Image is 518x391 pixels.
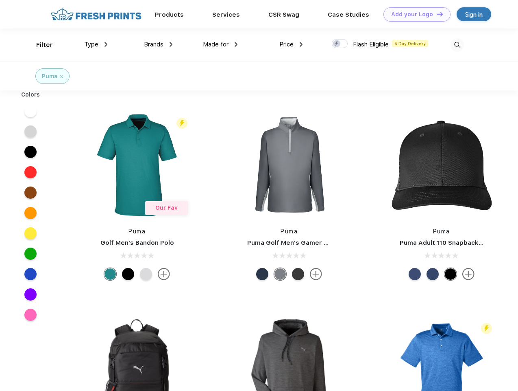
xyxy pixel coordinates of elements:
[392,40,428,47] span: 5 Day Delivery
[155,204,178,211] span: Our Fav
[15,90,46,99] div: Colors
[281,228,298,235] a: Puma
[465,10,483,19] div: Sign in
[300,42,303,47] img: dropdown.png
[451,38,464,52] img: desktop_search.svg
[122,268,134,280] div: Puma Black
[247,239,376,246] a: Puma Golf Men's Gamer Golf Quarter-Zip
[310,268,322,280] img: more.svg
[279,41,294,48] span: Price
[256,268,268,280] div: Navy Blazer
[128,228,146,235] a: Puma
[100,239,174,246] a: Golf Men's Bandon Polo
[409,268,421,280] div: Peacoat Qut Shd
[48,7,144,22] img: fo%20logo%202.webp
[144,41,163,48] span: Brands
[203,41,229,48] span: Made for
[427,268,439,280] div: Peacoat with Qut Shd
[292,268,304,280] div: Puma Black
[176,118,187,129] img: flash_active_toggle.svg
[170,42,172,47] img: dropdown.png
[42,72,58,81] div: Puma
[433,228,450,235] a: Puma
[387,111,496,219] img: func=resize&h=266
[444,268,457,280] div: Pma Blk Pma Blk
[36,40,53,50] div: Filter
[60,75,63,78] img: filter_cancel.svg
[140,268,152,280] div: High Rise
[457,7,491,21] a: Sign in
[104,42,107,47] img: dropdown.png
[158,268,170,280] img: more.svg
[274,268,286,280] div: Quiet Shade
[83,111,191,219] img: func=resize&h=266
[353,41,389,48] span: Flash Eligible
[391,11,433,18] div: Add your Logo
[212,11,240,18] a: Services
[462,268,474,280] img: more.svg
[437,12,443,16] img: DT
[104,268,116,280] div: Green Lagoon
[235,111,343,219] img: func=resize&h=266
[481,323,492,334] img: flash_active_toggle.svg
[268,11,299,18] a: CSR Swag
[235,42,237,47] img: dropdown.png
[84,41,98,48] span: Type
[155,11,184,18] a: Products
